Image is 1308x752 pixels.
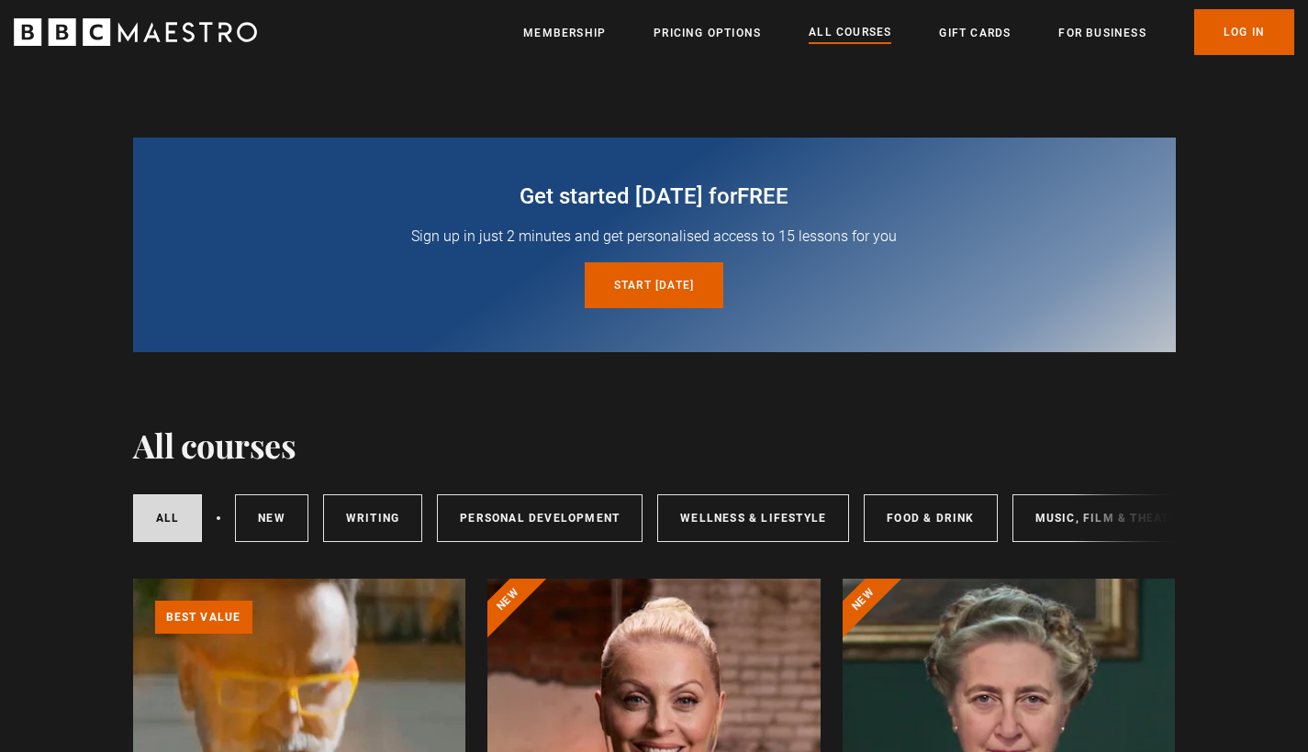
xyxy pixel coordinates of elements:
[133,426,296,464] h1: All courses
[809,23,891,43] a: All Courses
[864,494,997,542] a: Food & Drink
[14,18,257,46] svg: BBC Maestro
[939,24,1011,42] a: Gift Cards
[1012,494,1208,542] a: Music, Film & Theatre
[177,226,1132,248] p: Sign up in just 2 minutes and get personalised access to 15 lessons for you
[155,601,252,634] p: Best value
[585,262,723,308] a: Start [DATE]
[657,494,849,542] a: Wellness & Lifestyle
[323,494,422,542] a: Writing
[437,494,643,542] a: Personal Development
[654,24,761,42] a: Pricing Options
[523,24,606,42] a: Membership
[1058,24,1146,42] a: For business
[523,9,1294,55] nav: Primary
[235,494,308,542] a: New
[1194,9,1294,55] a: Log In
[737,183,788,209] span: free
[177,182,1132,211] h2: Get started [DATE] for
[133,494,203,542] a: All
